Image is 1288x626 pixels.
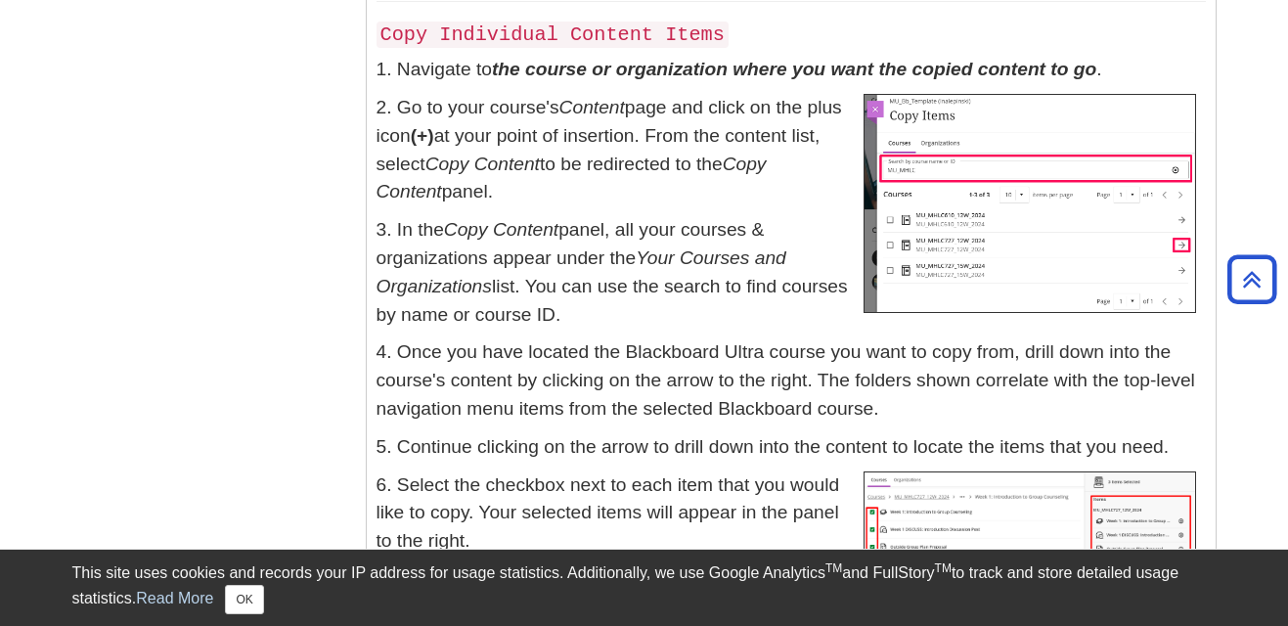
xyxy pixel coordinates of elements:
a: Back to Top [1221,266,1283,292]
strong: the course or organization where you want the copied content to go [492,59,1096,79]
em: Your Courses and Organizations [377,247,786,296]
p: 2. Go to your course's page and click on the plus icon at your point of insertion. From the conte... [377,94,1206,206]
em: Content [559,97,625,117]
div: This site uses cookies and records your IP address for usage statistics. Additionally, we use Goo... [72,561,1217,614]
sup: TM [825,561,842,575]
code: Copy Individual Content Items [377,22,729,48]
a: Read More [136,590,213,606]
em: Copy Content [425,154,540,174]
p: 3. In the panel, all your courses & organizations appear under the list. You can use the search t... [377,216,1206,329]
strong: (+) [411,125,434,146]
em: Copy Content [444,219,558,240]
p: 1. Navigate to . [377,56,1206,84]
sup: TM [935,561,952,575]
p: 4. Once you have located the Blackboard Ultra course you want to copy from, drill down into the c... [377,338,1206,423]
p: 6. Select the checkbox next to each item that you would like to copy. Your selected items will ap... [377,471,1206,556]
button: Close [225,585,263,614]
p: 5. Continue clicking on the arrow to drill down into the content to locate the items that you need. [377,433,1206,462]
